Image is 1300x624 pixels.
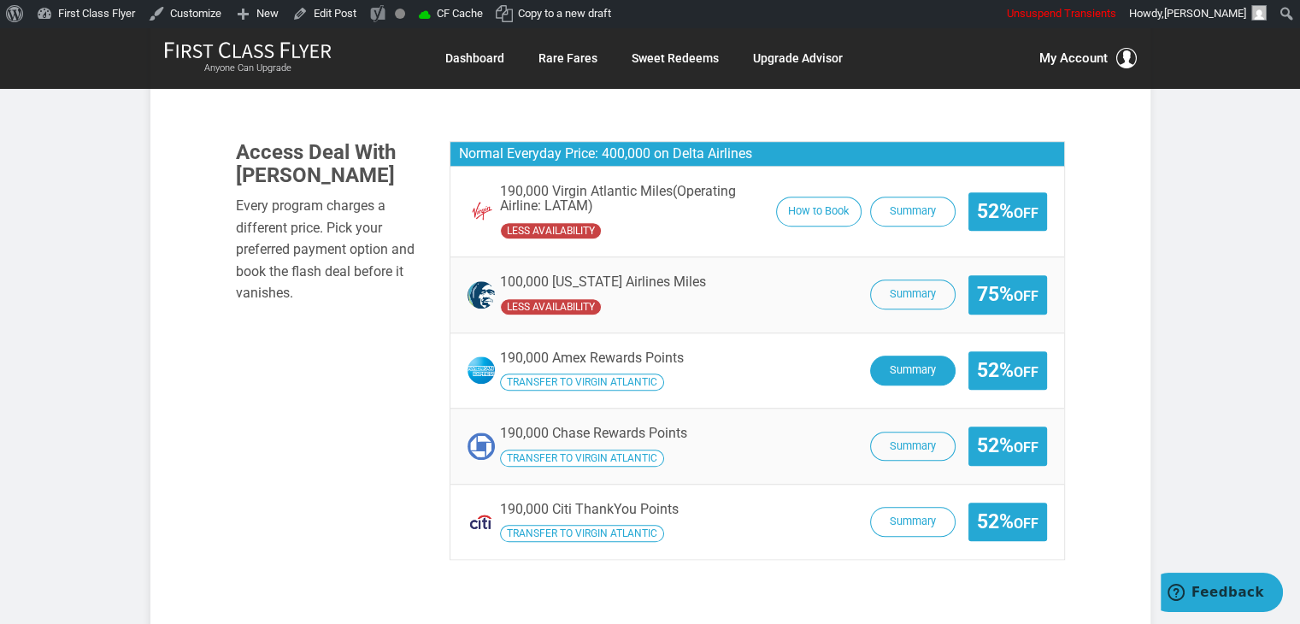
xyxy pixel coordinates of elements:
span: Alaska Airlines has undefined availability seats availability compared to the operating carrier. [500,298,602,315]
a: First Class FlyerAnyone Can Upgrade [164,41,332,75]
button: Summary [870,280,956,309]
span: Unsuspend Transients [1007,7,1116,20]
span: 100,000 [US_STATE] Airlines Miles [500,274,706,290]
span: My Account [1039,48,1108,68]
small: Off [1014,288,1038,304]
button: Summary [870,432,956,462]
span: 190,000 Chase Rewards Points [500,425,687,441]
button: My Account [1039,48,1137,68]
span: 190,000 Amex Rewards Points [500,350,684,366]
small: Off [1014,205,1038,221]
span: Transfer your Amex Rewards Points to Virgin Atlantic [500,374,664,391]
button: Summary [870,356,956,386]
span: (Operating Airline: LATAM) [500,183,736,215]
span: 52% [977,201,1038,222]
h3: Access Deal With [PERSON_NAME] [236,141,424,186]
small: Off [1014,364,1038,380]
button: How to Book [776,197,862,227]
span: 52% [977,511,1038,533]
span: 52% [977,360,1038,381]
a: Rare Fares [538,43,597,74]
span: Virgin Atlantic has undefined availability seats availability compared to the operating carrier. [500,222,602,239]
img: First Class Flyer [164,41,332,59]
span: 190,000 Virgin Atlantic Miles [500,184,768,214]
iframe: Opens a widget where you can find more information [1161,573,1283,615]
button: Summary [870,197,956,227]
a: Upgrade Advisor [753,43,843,74]
div: Every program charges a different price. Pick your preferred payment option and book the flash de... [236,195,424,304]
h3: Normal Everyday Price: 400,000 on Delta Airlines [450,142,1064,167]
button: Summary [870,507,956,537]
span: 75% [977,284,1038,305]
small: Off [1014,515,1038,532]
span: [PERSON_NAME] [1164,7,1246,20]
small: Off [1014,439,1038,456]
small: Anyone Can Upgrade [164,62,332,74]
span: 52% [977,435,1038,456]
a: Dashboard [445,43,504,74]
span: Transfer your Chase Rewards Points to Virgin Atlantic [500,450,664,467]
span: 190,000 Citi ThankYou Points [500,501,679,517]
a: Sweet Redeems [632,43,719,74]
span: Transfer your Citi ThankYou Points to Virgin Atlantic [500,525,664,542]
